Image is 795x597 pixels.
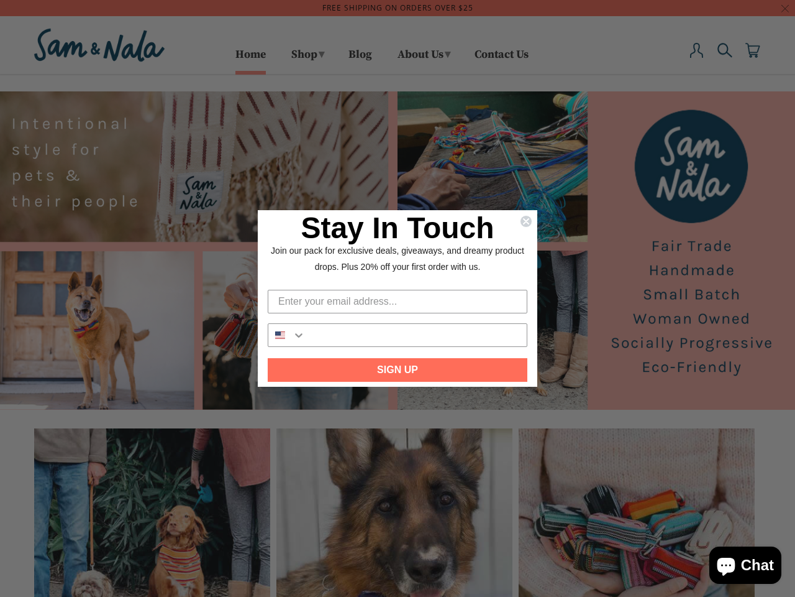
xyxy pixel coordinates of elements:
button: Close dialog [520,215,532,228]
img: United States [275,330,285,340]
inbox-online-store-chat: Shopify online store chat [706,547,785,587]
input: Enter your email address... [268,290,527,313]
button: Search Countries [268,324,306,346]
span: Stay In Touch [301,211,494,244]
button: SIGN UP [268,358,527,382]
span: Join our pack for exclusive deals, giveaways, and dreamy product drops. Plus 20% off your first o... [271,246,524,271]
